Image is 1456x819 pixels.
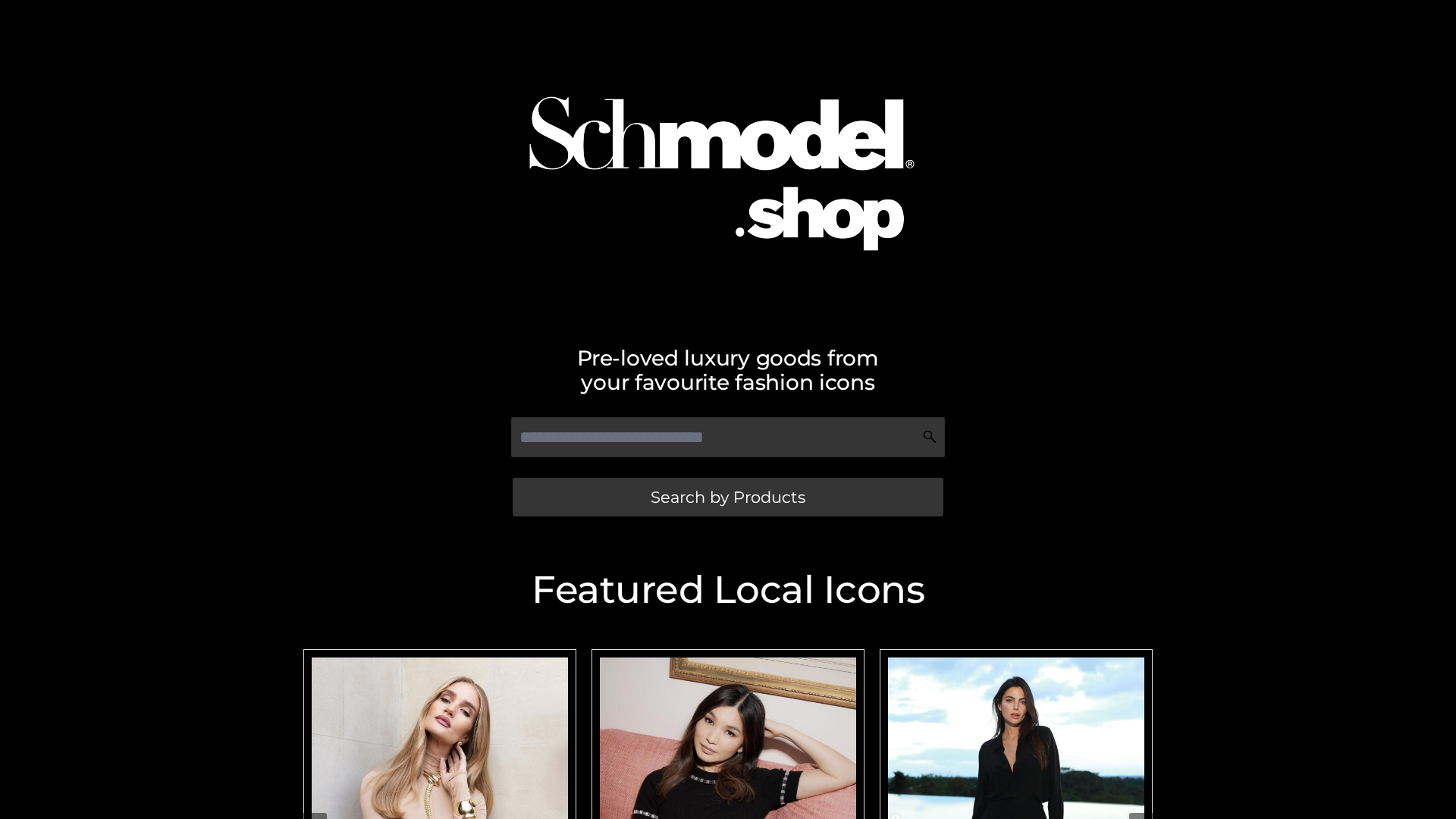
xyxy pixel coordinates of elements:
h2: Featured Local Icons​ [296,571,1160,609]
h2: Pre-loved luxury goods from your favourite fashion icons [296,346,1160,394]
span: Search by Products [651,489,805,505]
img: Search Icon [922,429,937,444]
a: Search by Products [513,478,943,516]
